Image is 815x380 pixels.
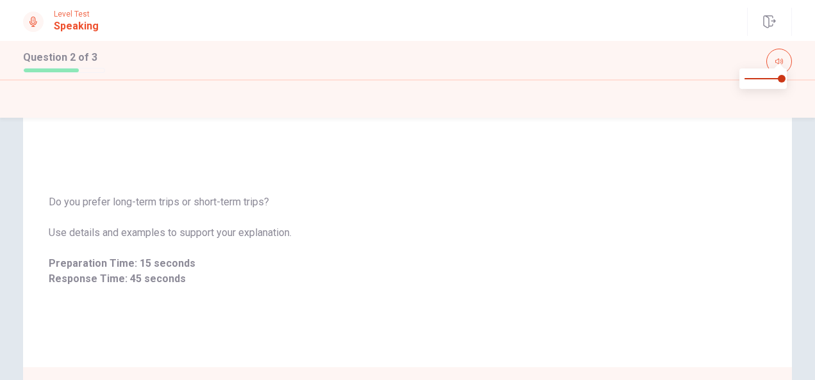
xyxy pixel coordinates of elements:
span: Level Test [54,10,99,19]
span: Preparation Time: 15 seconds [49,256,766,271]
h1: Speaking [54,19,99,34]
h1: Question 2 of 3 [23,50,105,65]
span: Do you prefer long-term trips or short-term trips? [49,194,766,210]
span: Use details and examples to support your explanation. [49,225,766,241]
span: Response Time: 45 seconds [49,271,766,287]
